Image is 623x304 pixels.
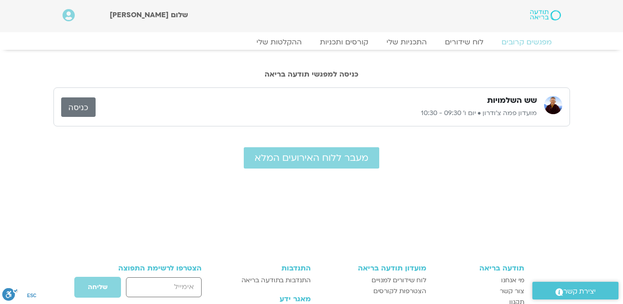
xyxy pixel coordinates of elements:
[493,38,561,47] a: מפגשים קרובים
[227,264,310,272] h3: התנדבות
[320,286,426,297] a: הצטרפות לקורסים
[255,153,368,163] span: מעבר ללוח האירועים המלא
[126,277,202,297] input: אימייל
[247,38,311,47] a: ההקלטות שלי
[63,38,561,47] nav: Menu
[544,96,562,114] img: מועדון פמה צ'ודרון
[320,264,426,272] h3: מועדון תודעה בריאה
[61,97,96,117] a: כניסה
[311,38,377,47] a: קורסים ותכניות
[241,275,311,286] span: התנדבות בתודעה בריאה
[110,10,188,20] span: שלום [PERSON_NAME]
[373,286,426,297] span: הצטרפות לקורסים
[96,108,537,119] p: מועדון פמה צ'ודרון • יום ו׳ 09:30 - 10:30
[99,264,202,272] h3: הצטרפו לרשימת התפוצה
[435,275,524,286] a: מי אנחנו
[227,275,310,286] a: התנדבות בתודעה בריאה
[372,275,426,286] span: לוח שידורים למנויים
[500,286,524,297] span: צור קשר
[435,286,524,297] a: צור קשר
[320,275,426,286] a: לוח שידורים למנויים
[563,285,596,298] span: יצירת קשר
[435,264,524,272] h3: תודעה בריאה
[436,38,493,47] a: לוח שידורים
[244,147,379,169] a: מעבר ללוח האירועים המלא
[53,70,570,78] h2: כניסה למפגשי תודעה בריאה
[501,275,524,286] span: מי אנחנו
[377,38,436,47] a: התכניות שלי
[532,282,618,299] a: יצירת קשר
[99,276,202,303] form: טופס חדש
[487,95,537,106] h3: שש השלמויות
[74,276,121,298] button: שליחה
[227,295,310,303] h3: מאגר ידע
[88,284,107,291] span: שליחה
